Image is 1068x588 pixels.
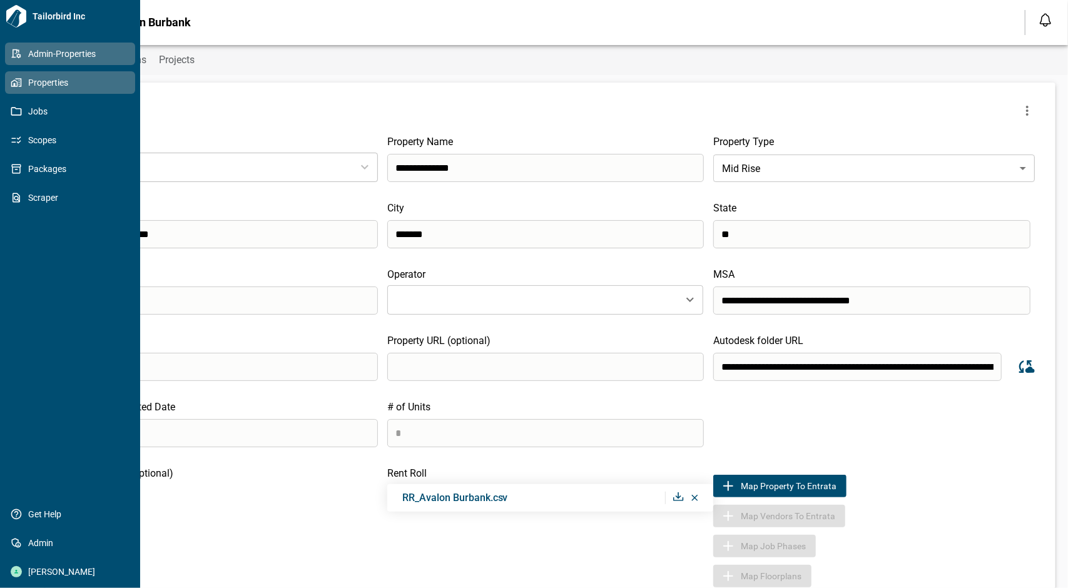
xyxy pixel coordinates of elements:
span: Operator [387,268,425,280]
a: Packages [5,158,135,180]
span: Property Name [387,136,453,148]
span: Scopes [22,134,123,146]
div: base tabs [33,45,1068,75]
a: Admin-Properties [5,43,135,65]
span: RR_Avalon Burbank.csv [402,492,508,504]
a: Scopes [5,129,135,151]
span: Scraper [22,191,123,204]
a: Scraper [5,186,135,209]
a: Jobs [5,100,135,123]
input: search [61,286,378,315]
input: search [713,220,1030,248]
a: Admin [5,532,135,554]
a: Properties [5,71,135,94]
span: Autodesk folder URL [713,335,803,347]
input: search [61,220,378,248]
button: Map to EntrataMap Property to Entrata [713,475,847,497]
span: [PERSON_NAME] [22,565,123,578]
div: Mid Rise [713,151,1035,186]
img: Map to Entrata [721,479,736,494]
span: Jobs [22,105,123,118]
span: Property URL (optional) [387,335,491,347]
button: Open [681,291,699,308]
span: Projects [159,54,195,66]
span: Get Help [22,508,123,520]
span: Packages [22,163,123,175]
span: # of Units [387,401,430,413]
input: search [713,353,1002,381]
button: Open notification feed [1035,10,1055,30]
button: Sync data from Autodesk [1011,352,1040,381]
span: State [713,202,736,214]
input: search [387,154,704,182]
span: Admin [22,537,123,549]
span: Properties [22,76,123,89]
input: search [387,353,704,381]
span: Admin-Properties [22,48,123,60]
span: Tailorbird Inc [28,10,135,23]
span: Property Type [713,136,774,148]
input: search [713,286,1030,315]
span: Rent Roll [387,467,427,479]
span: City [387,202,404,214]
button: more [1015,98,1040,123]
input: search [387,220,704,248]
input: search [61,419,378,447]
input: search [61,353,378,381]
span: MSA [713,268,735,280]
